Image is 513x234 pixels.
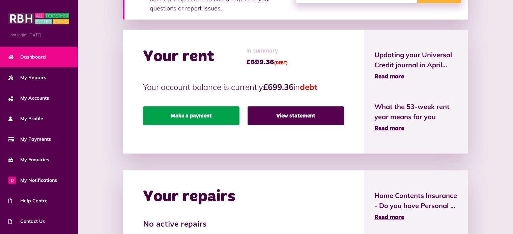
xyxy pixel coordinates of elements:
span: My Profile [8,115,43,122]
span: What the 53-week rent year means for you [374,102,458,122]
span: My Accounts [8,95,49,102]
a: Home Contents Insurance - Do you have Personal ... Read more [374,191,458,222]
span: Home Contents Insurance - Do you have Personal ... [374,191,458,211]
span: Help Centre [8,197,48,204]
span: Contact Us [8,218,45,225]
span: My Repairs [8,74,46,81]
a: What the 53-week rent year means for you Read more [374,102,458,133]
a: View statement [248,106,344,125]
span: debt [300,82,317,92]
h3: No active repairs [143,220,344,230]
span: Read more [374,126,404,132]
p: Your account balance is currently in [143,81,344,93]
span: Updating your Universal Credit journal in April... [374,50,458,70]
span: (DEBT) [274,61,288,65]
span: Read more [374,214,404,221]
img: MyRBH [8,12,69,25]
span: My Enquiries [8,156,49,163]
span: My Notifications [8,177,57,184]
span: Last login: [DATE] [8,32,69,38]
span: In summary [246,46,288,56]
span: 0 [8,176,16,184]
h2: Your rent [143,47,214,67]
h2: Your repairs [143,187,235,207]
a: Updating your Universal Credit journal in April... Read more [374,50,458,81]
a: Make a payment [143,106,239,125]
span: My Payments [8,136,51,143]
span: Dashboard [8,54,46,61]
span: Read more [374,74,404,80]
span: £699.36 [246,57,288,67]
strong: £699.36 [263,82,293,92]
